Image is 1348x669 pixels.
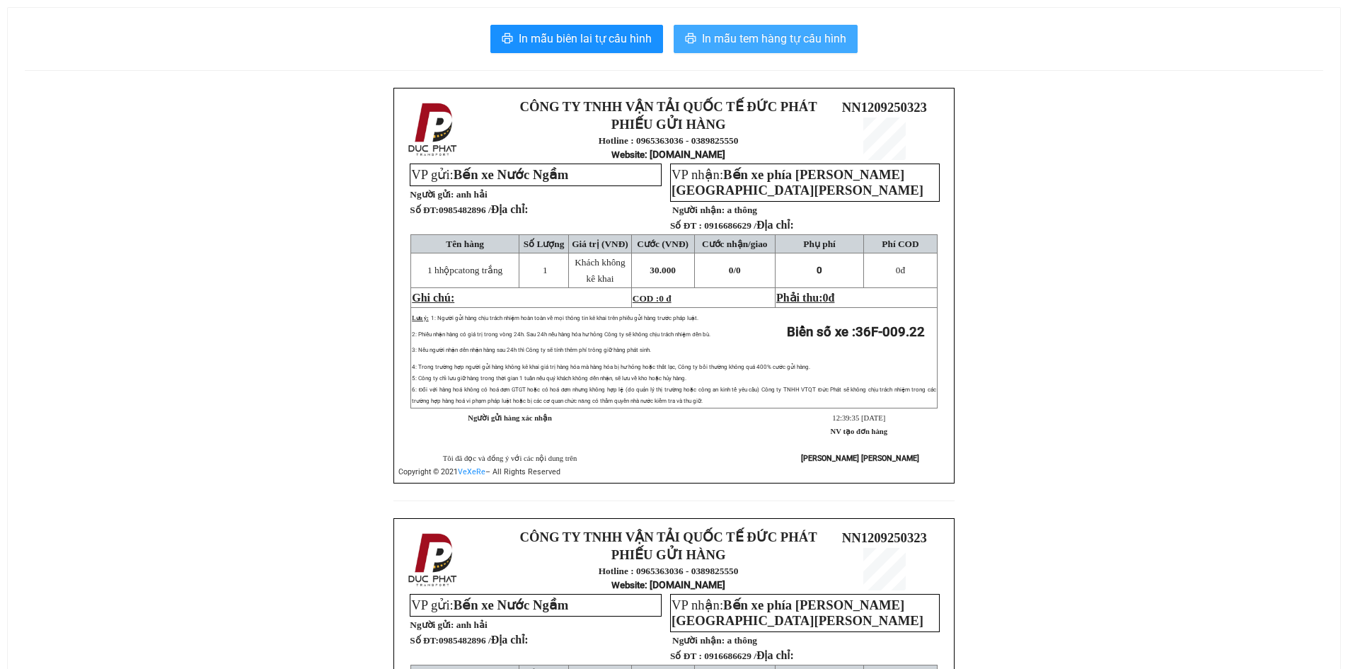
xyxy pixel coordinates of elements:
span: 3: Nếu người nhận đến nhận hàng sau 24h thì Công ty sẽ tính thêm phí trông giữ hàng phát sinh. [412,347,650,353]
span: 1: Người gửi hàng chịu trách nhiệm hoàn toàn về mọi thông tin kê khai trên phiếu gửi hàng trước p... [431,315,698,321]
span: printer [502,33,513,46]
strong: Người gửi: [410,189,454,200]
strong: Biển số xe : [787,324,925,340]
span: Địa chỉ: [491,634,529,646]
span: Địa chỉ: [756,649,794,661]
span: 1 [543,265,548,275]
button: printerIn mẫu tem hàng tự cấu hình [674,25,858,53]
strong: NV tạo đơn hàng [831,428,887,435]
span: Website [611,149,645,160]
span: Cước (VNĐ) [637,239,689,249]
span: VP gửi: [411,597,568,612]
span: Địa chỉ: [491,203,529,215]
span: Giá trị (VNĐ) [572,239,628,249]
strong: : [DOMAIN_NAME] [611,579,725,590]
span: 0 [817,265,822,275]
span: printer [685,33,696,46]
span: a thông [727,205,757,215]
span: 0 [823,292,829,304]
span: đ [829,292,835,304]
strong: Số ĐT : [670,651,702,661]
span: Bến xe phía [PERSON_NAME][GEOGRAPHIC_DATA][PERSON_NAME] [672,167,923,198]
span: 0/ [729,265,741,275]
span: 0916686629 / [704,220,794,231]
span: 0 đ [659,293,671,304]
span: 0 [736,265,741,275]
strong: Người gửi: [410,619,454,630]
strong: Hotline : 0965363036 - 0389825550 [599,566,739,576]
span: Cước nhận/giao [702,239,768,249]
span: Tên hàng [446,239,484,249]
span: Số Lượng [524,239,565,249]
span: VP nhận: [672,597,923,628]
span: 5: Công ty chỉ lưu giữ hàng trong thời gian 1 tuần nếu quý khách không đến nhận, sẽ lưu về kho ho... [412,375,686,382]
span: 36F-009.22 [856,324,925,340]
strong: Số ĐT: [410,635,528,646]
span: a thông [727,635,757,646]
span: Khách không kê khai [575,257,625,284]
span: Ghi chú: [412,292,454,304]
span: 0985482896 / [439,205,529,215]
a: VeXeRe [458,467,485,476]
span: anh hải [456,189,488,200]
span: Bến xe Nước Ngầm [454,597,569,612]
strong: CÔNG TY TNHH VẬN TẢI QUỐC TẾ ĐỨC PHÁT [520,530,817,544]
strong: Hotline : 0965363036 - 0389825550 [599,135,739,146]
img: logo [404,100,463,159]
span: NN1209250323 [842,100,927,115]
span: 0985482896 / [439,635,529,646]
span: Địa chỉ: [756,219,794,231]
button: printerIn mẫu biên lai tự cấu hình [490,25,663,53]
strong: Người nhận: [672,205,725,215]
strong: [PERSON_NAME] [PERSON_NAME] [801,454,919,463]
span: Website [611,580,645,590]
span: Lưu ý: [412,315,428,321]
span: In mẫu tem hàng tự cấu hình [702,30,846,47]
span: anh hải [456,619,488,630]
strong: Người nhận: [672,635,725,646]
strong: : [DOMAIN_NAME] [611,149,725,160]
span: VP gửi: [411,167,568,182]
strong: Người gửi hàng xác nhận [468,414,552,422]
strong: CÔNG TY TNHH VẬN TẢI QUỐC TẾ ĐỨC PHÁT [520,99,817,114]
span: 0916686629 / [704,651,794,661]
span: 2: Phiếu nhận hàng có giá trị trong vòng 24h. Sau 24h nếu hàng hóa hư hỏng Công ty sẽ không chịu ... [412,331,710,338]
span: Phí COD [882,239,918,249]
span: đ [896,265,905,275]
strong: Số ĐT : [670,220,702,231]
span: COD : [633,293,672,304]
span: 0 [896,265,901,275]
span: Phụ phí [803,239,835,249]
span: Bến xe phía [PERSON_NAME][GEOGRAPHIC_DATA][PERSON_NAME] [672,597,923,628]
span: Tôi đã đọc và đồng ý với các nội dung trên [443,454,577,462]
span: 12:39:35 [DATE] [832,414,885,422]
strong: Số ĐT: [410,205,528,215]
span: 1 hhộpcatong trắng [427,265,502,275]
img: logo [404,530,463,590]
span: In mẫu biên lai tự cấu hình [519,30,652,47]
span: NN1209250323 [842,530,927,545]
strong: PHIẾU GỬI HÀNG [611,117,726,132]
span: 30.000 [650,265,676,275]
span: Phải thu: [776,292,834,304]
span: VP nhận: [672,167,923,198]
span: 4: Trong trường hợp người gửi hàng không kê khai giá trị hàng hóa mà hàng hóa bị hư hỏng hoặc thấ... [412,364,810,370]
span: Copyright © 2021 – All Rights Reserved [398,467,560,476]
span: Bến xe Nước Ngầm [454,167,569,182]
strong: PHIẾU GỬI HÀNG [611,547,726,562]
span: 6: Đối với hàng hoá không có hoá đơn GTGT hoặc có hoá đơn nhưng không hợp lệ (do quản lý thị trườ... [412,387,936,404]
